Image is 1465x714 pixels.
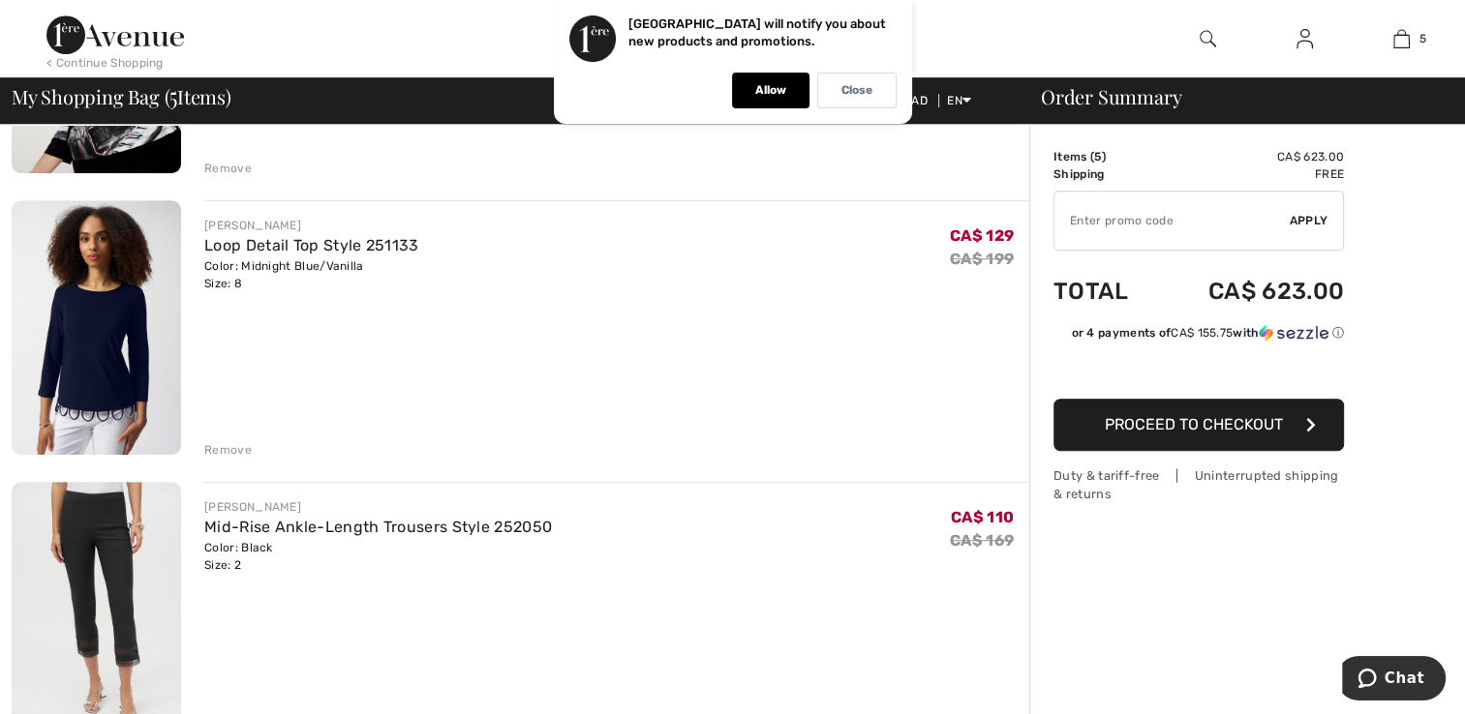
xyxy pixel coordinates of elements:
p: Allow [755,83,786,98]
div: Order Summary [1018,87,1453,106]
a: Sign In [1281,27,1328,51]
img: My Info [1297,27,1313,50]
div: Color: Black Size: 2 [204,539,552,574]
div: Remove [204,441,252,459]
p: Close [841,83,872,98]
a: Loop Detail Top Style 251133 [204,236,418,254]
div: Color: Midnight Blue/Vanilla Size: 8 [204,257,418,292]
div: or 4 payments of with [1071,324,1344,342]
img: Sezzle [1259,324,1328,342]
img: 1ère Avenue [46,15,184,54]
span: CA$ 110 [951,508,1014,526]
iframe: Opens a widget where you can chat to one of our agents [1342,656,1446,704]
span: 5 [1094,150,1101,164]
img: My Bag [1393,27,1410,50]
div: Remove [204,160,252,177]
a: Mid-Rise Ankle-Length Trousers Style 252050 [204,518,552,536]
span: Proceed to Checkout [1105,415,1283,433]
img: search the website [1200,27,1216,50]
td: CA$ 623.00 [1157,258,1344,324]
s: CA$ 169 [950,531,1014,550]
s: CA$ 199 [950,250,1014,268]
td: Total [1053,258,1157,324]
input: Promo code [1054,192,1290,250]
td: Items ( ) [1053,148,1157,165]
span: 5 [169,82,177,107]
td: Shipping [1053,165,1157,183]
span: CA$ 155.75 [1171,326,1233,340]
div: [PERSON_NAME] [204,498,552,516]
span: My Shopping Bag ( Items) [12,87,231,106]
a: 5 [1354,27,1449,50]
iframe: PayPal-paypal [1053,348,1344,392]
span: Apply [1290,212,1328,229]
span: 5 [1419,30,1426,47]
p: [GEOGRAPHIC_DATA] will notify you about new products and promotions. [628,16,886,48]
div: [PERSON_NAME] [204,217,418,234]
td: Free [1157,165,1344,183]
div: or 4 payments ofCA$ 155.75withSezzle Click to learn more about Sezzle [1053,324,1344,348]
span: CA$ 129 [950,226,1014,245]
td: CA$ 623.00 [1157,148,1344,165]
img: Loop Detail Top Style 251133 [12,200,181,454]
div: Duty & tariff-free | Uninterrupted shipping & returns [1053,466,1344,503]
button: Proceed to Checkout [1053,399,1344,451]
span: EN [947,94,971,107]
div: < Continue Shopping [46,54,164,72]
